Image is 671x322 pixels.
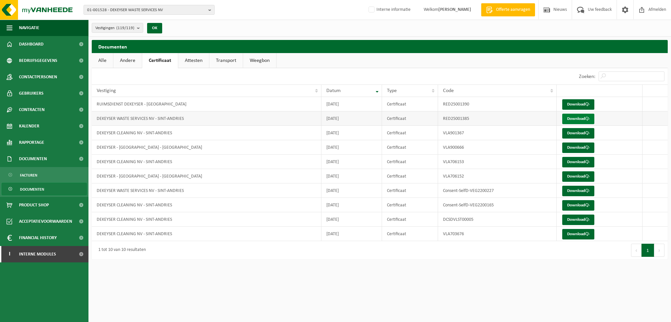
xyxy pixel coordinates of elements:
td: DEKEYSER CLEANING NV - SINT-ANDRIES [92,155,321,169]
td: Certificaat [382,140,438,155]
a: Download [562,128,594,139]
strong: [PERSON_NAME] [438,7,471,12]
td: [DATE] [321,140,382,155]
div: 1 tot 10 van 10 resultaten [95,244,146,256]
td: [DATE] [321,227,382,241]
label: Zoeken: [579,74,595,79]
span: Acceptatievoorwaarden [19,213,72,230]
td: [DATE] [321,198,382,212]
td: [DATE] [321,111,382,126]
td: VLA900666 [438,140,557,155]
button: 01-001528 - DEKEYSER WASTE SERVICES NV [84,5,215,15]
td: [DATE] [321,183,382,198]
span: Offerte aanvragen [494,7,532,13]
td: DEKEYSER CLEANING NV - SINT-ANDRIES [92,212,321,227]
a: Attesten [178,53,209,68]
td: RED25001390 [438,97,557,111]
td: [DATE] [321,169,382,183]
a: Documenten [2,183,87,195]
td: Certificaat [382,183,438,198]
td: DEKEYSER WASTE SERVICES NV - SINT-ANDRIES [92,111,321,126]
span: I [7,246,12,262]
a: Download [562,171,594,182]
span: Interne modules [19,246,56,262]
span: Contactpersonen [19,69,57,85]
span: Dashboard [19,36,44,52]
span: Rapportage [19,134,44,151]
span: Bedrijfsgegevens [19,52,57,69]
count: (119/119) [116,26,134,30]
td: VLA703676 [438,227,557,241]
td: [DATE] [321,97,382,111]
td: RUIMSDIENST DEKEYSER - [GEOGRAPHIC_DATA] [92,97,321,111]
span: Vestiging [97,88,116,93]
td: VLA706152 [438,169,557,183]
span: Product Shop [19,197,49,213]
span: Kalender [19,118,39,134]
td: Certificaat [382,111,438,126]
td: Certificaat [382,198,438,212]
a: Download [562,114,594,124]
td: DCSDVLST00005 [438,212,557,227]
span: Vestigingen [95,23,134,33]
span: Facturen [20,169,37,181]
span: 01-001528 - DEKEYSER WASTE SERVICES NV [87,5,206,15]
td: Certificaat [382,169,438,183]
span: Documenten [20,183,44,196]
span: Documenten [19,151,47,167]
td: DEKEYSER WASTE SERVICES NV - SINT-ANDRIES [92,183,321,198]
span: Datum [326,88,341,93]
td: Certificaat [382,97,438,111]
td: [DATE] [321,155,382,169]
span: Contracten [19,102,45,118]
td: DEKEYSER CLEANING NV - SINT-ANDRIES [92,227,321,241]
td: VLA901367 [438,126,557,140]
td: Consent-SelfD-VEG2200227 [438,183,557,198]
a: Weegbon [243,53,276,68]
button: Vestigingen(119/119) [92,23,143,33]
td: Certificaat [382,227,438,241]
span: Financial History [19,230,57,246]
td: DEKEYSER - [GEOGRAPHIC_DATA] - [GEOGRAPHIC_DATA] [92,169,321,183]
button: 1 [642,244,654,257]
td: Certificaat [382,126,438,140]
h2: Documenten [92,40,668,53]
td: Consent-SelfD-VEG2200165 [438,198,557,212]
td: Certificaat [382,155,438,169]
a: Download [562,229,594,239]
td: [DATE] [321,126,382,140]
span: Navigatie [19,20,39,36]
a: Offerte aanvragen [481,3,535,16]
a: Download [562,186,594,196]
label: Interne informatie [367,5,411,15]
span: Code [443,88,454,93]
a: Andere [113,53,142,68]
td: DEKEYSER CLEANING NV - SINT-ANDRIES [92,126,321,140]
td: RED25001385 [438,111,557,126]
a: Download [562,99,594,110]
a: Download [562,215,594,225]
a: Certificaat [142,53,178,68]
td: DEKEYSER CLEANING NV - SINT-ANDRIES [92,198,321,212]
a: Download [562,157,594,167]
button: Next [654,244,664,257]
a: Transport [209,53,243,68]
td: [DATE] [321,212,382,227]
button: Previous [631,244,642,257]
button: OK [147,23,162,33]
td: DEKEYSER - [GEOGRAPHIC_DATA] - [GEOGRAPHIC_DATA] [92,140,321,155]
a: Alle [92,53,113,68]
td: Certificaat [382,212,438,227]
span: Gebruikers [19,85,44,102]
a: Download [562,142,594,153]
a: Facturen [2,169,87,181]
a: Download [562,200,594,211]
span: Type [387,88,397,93]
td: VLA706153 [438,155,557,169]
